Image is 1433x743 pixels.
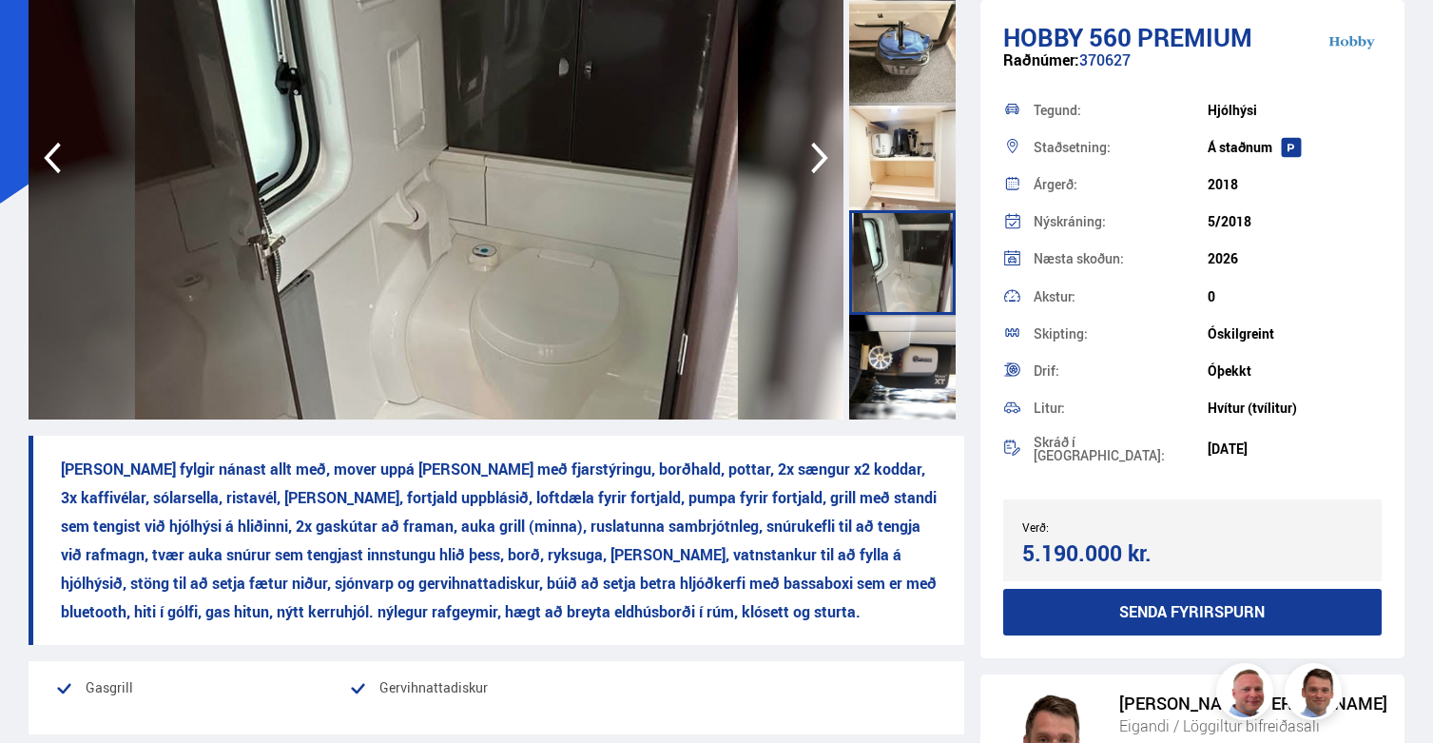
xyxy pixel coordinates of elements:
div: Skipting: [1034,327,1208,341]
button: Senda fyrirspurn [1003,589,1383,635]
div: Óskilgreint [1208,326,1382,342]
div: Skráð í [GEOGRAPHIC_DATA]: [1034,436,1208,462]
div: Litur: [1034,401,1208,415]
div: [DATE] [1208,441,1382,457]
div: Næsta skoðun: [1034,252,1208,265]
div: Verð: [1022,520,1192,534]
div: Staðsetning: [1034,141,1208,154]
div: Óþekkt [1208,363,1382,379]
div: 0 [1208,289,1382,304]
div: Nýskráning: [1034,215,1208,228]
span: Hobby [1003,20,1083,54]
div: Drif: [1034,364,1208,378]
div: Hvítur (tvílitur) [1208,401,1382,416]
div: 2026 [1208,251,1382,266]
div: 5.190.000 kr. [1022,540,1187,566]
div: Eigandi / Löggiltur bifreiðasali [1119,714,1387,738]
div: Tegund: [1034,104,1208,117]
div: Hjólhýsi [1208,103,1382,118]
span: Raðnúmer: [1003,49,1079,70]
div: Árgerð: [1034,178,1208,191]
span: 560 PREMIUM [1089,20,1252,54]
img: brand logo [1314,10,1390,68]
div: 370627 [1003,51,1383,88]
img: siFngHWaQ9KaOqBr.png [1219,666,1276,723]
div: Akstur: [1034,290,1208,303]
img: FbJEzSuNWCJXmdc-.webp [1288,666,1345,723]
li: Gervihnattadiskur [349,676,643,712]
p: [PERSON_NAME] fylgir nánast allt með, mover uppá [PERSON_NAME] með fjarstýringu, borðhald, pottar... [29,436,964,645]
li: Gasgrill [55,676,349,699]
div: 5/2018 [1208,214,1382,229]
button: Open LiveChat chat widget [15,8,72,65]
div: 2018 [1208,177,1382,192]
div: Á staðnum [1208,140,1382,155]
div: [PERSON_NAME] [PERSON_NAME] [1119,694,1387,714]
